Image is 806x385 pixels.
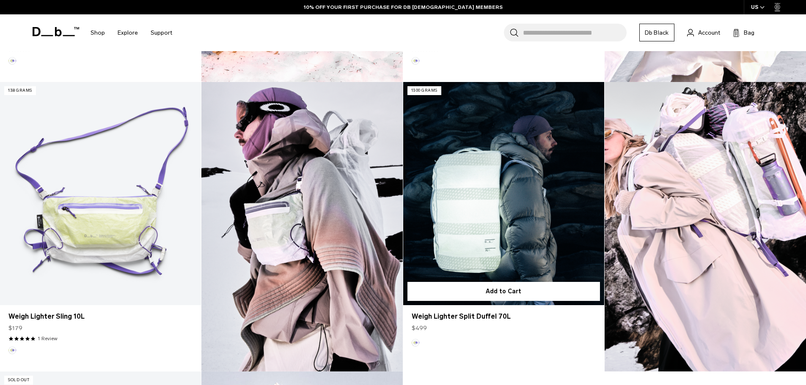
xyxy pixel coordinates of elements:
nav: Main Navigation [84,14,179,51]
button: Bag [733,27,754,38]
span: $179 [8,324,22,333]
a: Account [687,27,720,38]
span: $499 [412,324,427,333]
button: Aurora [8,57,16,65]
img: Content block image [605,82,806,371]
p: 138 grams [4,86,36,95]
a: Db Black [639,24,674,41]
p: Sold Out [4,376,33,385]
img: Content block image [201,82,403,371]
button: Add to Cart [407,282,600,301]
p: 1300 grams [407,86,441,95]
button: Aurora [8,347,16,354]
button: Aurora [412,339,419,347]
button: Aurora [412,57,419,65]
a: Explore [118,18,138,48]
span: Bag [744,28,754,37]
a: Weigh Lighter Split Duffel 70L [403,82,604,305]
a: 1 reviews [38,335,58,342]
a: Shop [91,18,105,48]
span: Account [698,28,720,37]
a: Weigh Lighter Split Duffel 70L [412,311,596,322]
a: Weigh Lighter Sling 10L [8,311,193,322]
a: 10% OFF YOUR FIRST PURCHASE FOR DB [DEMOGRAPHIC_DATA] MEMBERS [304,3,503,11]
a: Support [151,18,172,48]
